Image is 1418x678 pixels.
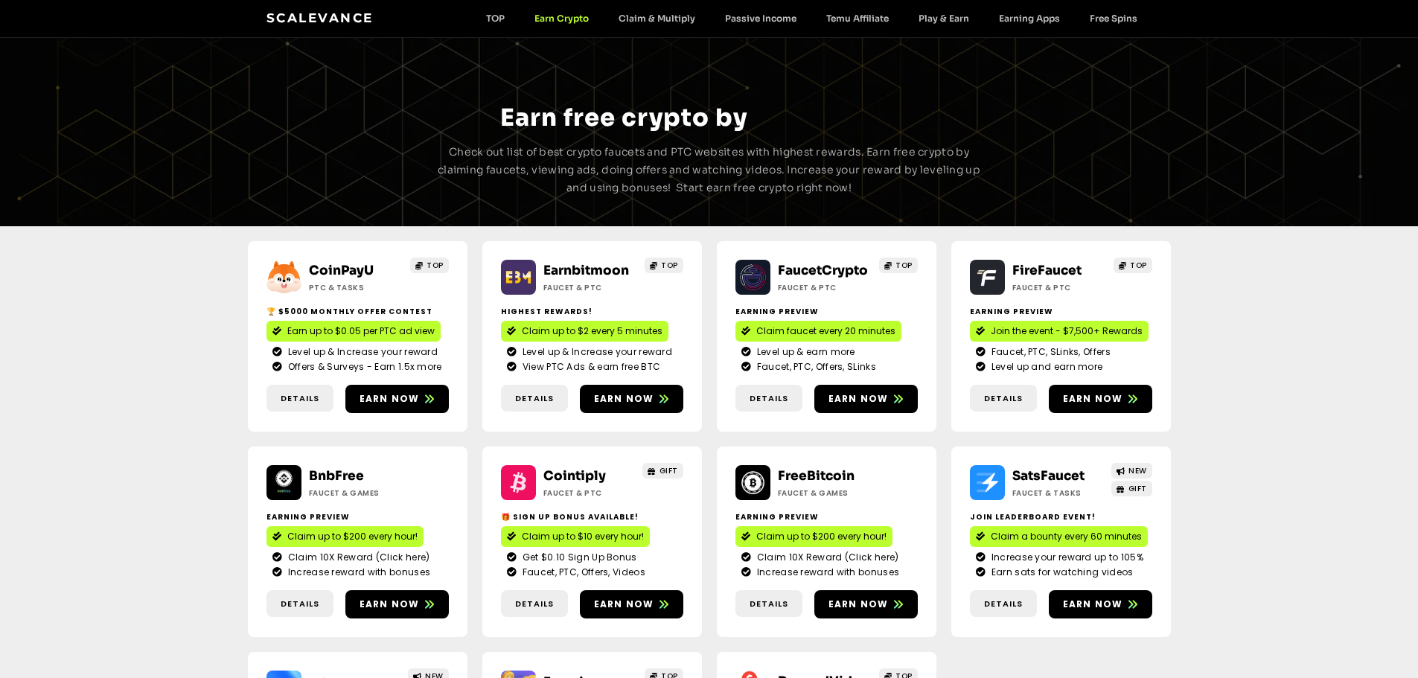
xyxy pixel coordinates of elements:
span: Earn now [360,392,420,406]
span: Claim 10X Reward (Click here) [284,551,430,564]
span: Earn now [360,598,420,611]
span: Claim a bounty every 60 minutes [991,530,1142,543]
a: FireFaucet [1012,263,1082,278]
h2: 🏆 $5000 Monthly Offer contest [266,306,449,317]
span: TOP [1130,260,1147,271]
span: Get $0.10 Sign Up Bonus [519,551,637,564]
span: Details [984,392,1023,405]
a: FreeBitcoin [778,468,855,484]
a: Earn up to $0.05 per PTC ad view [266,321,441,342]
a: TOP [645,258,683,273]
span: Faucet, PTC, SLinks, Offers [988,345,1111,359]
span: Join the event - $7,500+ Rewards [991,324,1143,338]
a: TOP [1114,258,1152,273]
a: Claim & Multiply [604,13,710,24]
a: Details [970,385,1037,412]
a: FaucetCrypto [778,263,868,278]
span: GIFT [1128,483,1147,494]
a: Details [735,385,802,412]
span: Details [515,598,554,610]
span: TOP [661,260,678,271]
span: Level up & Increase your reward [519,345,672,359]
a: Earning Apps [984,13,1075,24]
a: Earn now [580,385,683,413]
span: Earn up to $0.05 per PTC ad view [287,324,435,338]
a: TOP [471,13,520,24]
a: GIFT [642,463,683,479]
span: Claim up to $2 every 5 minutes [522,324,662,338]
a: Scalevance [266,10,374,25]
span: Level up and earn more [988,360,1103,374]
h2: Earning Preview [266,511,449,522]
span: Details [281,392,319,405]
span: Claim up to $10 every hour! [522,530,644,543]
span: GIFT [660,465,678,476]
a: Earnbitmoon [543,263,629,278]
a: Join the event - $7,500+ Rewards [970,321,1149,342]
a: BnbFree [309,468,364,484]
h2: 🎁 Sign up bonus available! [501,511,683,522]
a: Earn now [1049,385,1152,413]
a: Details [501,385,568,412]
p: Check out list of best crypto faucets and PTC websites with highest rewards. Earn free crypto by ... [432,144,986,196]
a: GIFT [1111,481,1152,496]
span: Details [750,392,788,405]
a: Claim up to $200 every hour! [266,526,424,547]
h2: Highest Rewards! [501,306,683,317]
nav: Menu [471,13,1152,24]
a: Earn now [345,590,449,618]
a: Claim faucet every 20 minutes [735,321,901,342]
a: Earn Crypto [520,13,604,24]
span: Details [515,392,554,405]
a: NEW [1111,463,1152,479]
h2: Earning Preview [735,511,918,522]
span: Earn now [828,598,889,611]
a: Claim up to $200 every hour! [735,526,892,547]
span: Claim up to $200 every hour! [287,530,418,543]
span: TOP [427,260,444,271]
span: Faucet, PTC, Offers, Videos [519,566,645,579]
a: TOP [410,258,449,273]
a: Claim up to $10 every hour! [501,526,650,547]
span: Claim faucet every 20 minutes [756,324,895,338]
h2: Faucet & PTC [1012,282,1105,293]
a: Earn now [814,590,918,618]
a: Earn now [814,385,918,413]
span: View PTC Ads & earn free BTC [519,360,660,374]
span: Level up & Increase your reward [284,345,438,359]
h2: ptc & Tasks [309,282,402,293]
a: Earn now [580,590,683,618]
span: Details [984,598,1023,610]
a: Claim a bounty every 60 minutes [970,526,1148,547]
h2: Earning Preview [735,306,918,317]
h2: Faucet & Games [778,487,871,499]
span: Increase reward with bonuses [284,566,430,579]
span: Earn now [594,598,654,611]
span: Earn now [828,392,889,406]
a: Earn now [1049,590,1152,618]
span: Claim 10X Reward (Click here) [753,551,899,564]
span: Earn now [594,392,654,406]
a: Free Spins [1075,13,1152,24]
a: Details [735,590,802,618]
span: Offers & Surveys - Earn 1.5x more [284,360,442,374]
span: Increase reward with bonuses [753,566,899,579]
span: Details [750,598,788,610]
a: Details [501,590,568,618]
span: Earn free crypto by [500,103,747,132]
h2: Faucet & PTC [543,282,636,293]
span: Increase your reward up to 105% [988,551,1143,564]
h2: Faucet & PTC [543,487,636,499]
span: NEW [1128,465,1147,476]
a: Details [266,590,333,618]
h2: Earning Preview [970,306,1152,317]
a: Claim 10X Reward (Click here) [272,551,443,564]
span: Level up & earn more [753,345,855,359]
a: Cointiply [543,468,606,484]
a: Claim up to $2 every 5 minutes [501,321,668,342]
a: Play & Earn [904,13,984,24]
h2: Join Leaderboard event! [970,511,1152,522]
span: Earn now [1063,392,1123,406]
h2: Faucet & PTC [778,282,871,293]
a: TOP [879,258,918,273]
